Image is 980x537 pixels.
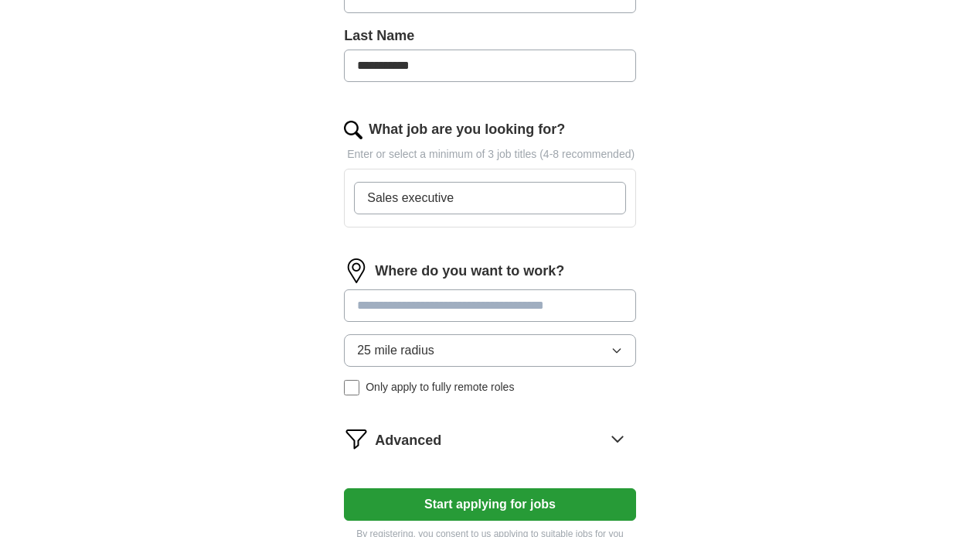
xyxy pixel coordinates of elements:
span: Only apply to fully remote roles [366,379,514,395]
label: Where do you want to work? [375,261,564,282]
button: 25 mile radius [344,334,636,367]
input: Only apply to fully remote roles [344,380,359,395]
label: What job are you looking for? [369,119,565,140]
img: filter [344,426,369,451]
img: search.png [344,121,362,139]
label: Last Name [344,26,636,46]
span: 25 mile radius [357,341,434,360]
p: Enter or select a minimum of 3 job titles (4-8 recommended) [344,146,636,162]
input: Type a job title and press enter [354,182,626,214]
button: Start applying for jobs [344,488,636,521]
img: location.png [344,258,369,283]
span: Advanced [375,430,441,451]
